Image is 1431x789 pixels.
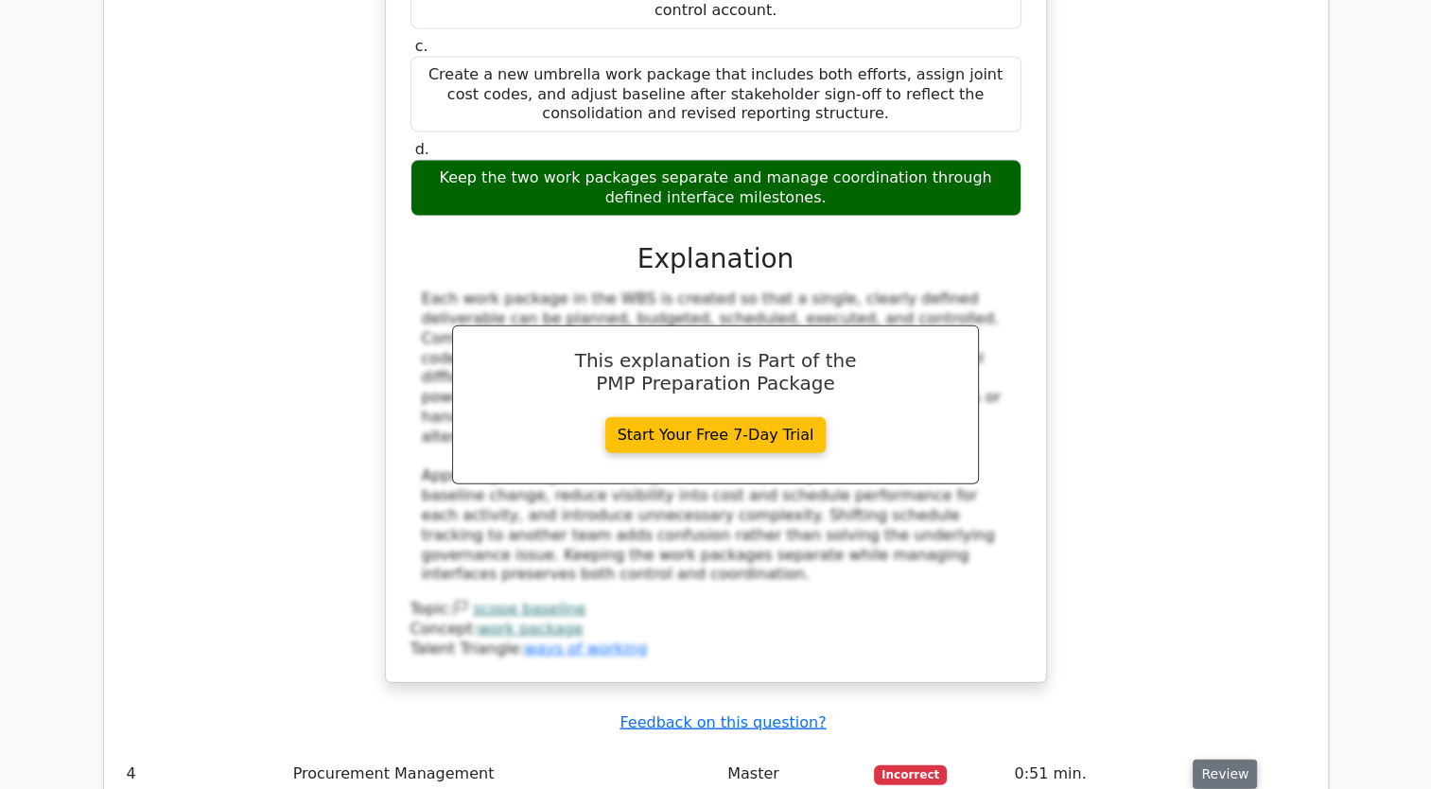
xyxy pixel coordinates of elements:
div: Keep the two work packages separate and manage coordination through defined interface milestones. [410,160,1021,217]
span: d. [415,140,429,158]
div: Create a new umbrella work package that includes both efforts, assign joint cost codes, and adjus... [410,57,1021,132]
span: c. [415,37,428,55]
h3: Explanation [422,243,1010,275]
div: Each work package in the WBS is created so that a single, clearly defined deliverable can be plan... [422,289,1010,585]
div: Talent Triangle: [410,600,1021,658]
button: Review [1193,760,1257,789]
div: Topic: [410,600,1021,620]
a: Feedback on this question? [620,713,826,731]
a: scope baseline [473,600,585,618]
div: Concept: [410,620,1021,640]
a: work package [478,620,583,638]
span: Incorrect [874,765,947,784]
a: ways of working [524,640,647,657]
a: Start Your Free 7-Day Trial [605,417,827,453]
